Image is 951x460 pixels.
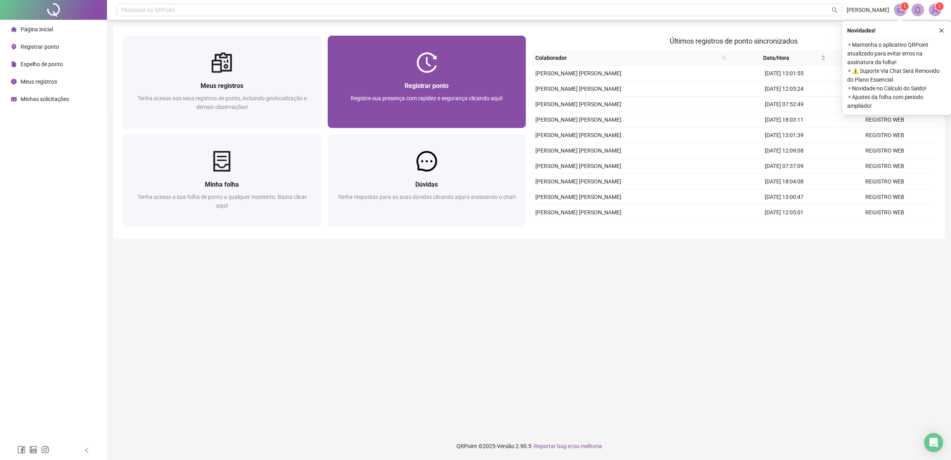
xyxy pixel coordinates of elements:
span: Registre sua presença com rapidez e segurança clicando aqui! [351,95,503,101]
span: Registrar ponto [405,82,449,90]
sup: Atualize o seu contato no menu Meus Dados [936,2,943,10]
span: home [11,27,17,32]
footer: QRPoint © 2025 - 2.90.5 - [107,432,951,460]
span: [PERSON_NAME] [PERSON_NAME] [535,86,621,92]
span: Novidades ! [847,26,876,35]
td: [DATE] 07:37:09 [734,158,835,174]
span: notification [897,6,904,13]
span: Página inicial [21,26,53,32]
a: Minha folhaTenha acesso a sua folha de ponto a qualquer momento. Basta clicar aqui! [123,134,321,227]
span: Colaborador [535,53,719,62]
span: Registrar ponto [21,44,59,50]
span: instagram [41,446,49,454]
span: [PERSON_NAME] [PERSON_NAME] [535,178,621,185]
td: REGISTRO WEB [835,128,935,143]
span: Data/Hora [733,53,819,62]
span: Meus registros [21,78,57,85]
td: [DATE] 13:01:39 [734,128,835,143]
td: REGISTRO WEB [835,189,935,205]
a: Meus registrosTenha acesso aos seus registros de ponto, incluindo geolocalização e demais observa... [123,36,321,128]
td: [DATE] 12:05:24 [734,81,835,97]
span: ⚬ Mantenha o aplicativo QRPoint atualizado para evitar erros na assinatura da folha! [847,40,946,67]
td: [DATE] 13:00:47 [734,189,835,205]
span: [PERSON_NAME] [PERSON_NAME] [535,101,621,107]
span: [PERSON_NAME] [PERSON_NAME] [535,147,621,154]
div: Open Intercom Messenger [924,433,943,452]
span: linkedin [29,446,37,454]
span: 1 [938,4,941,9]
span: ⚬ ⚠️ Suporte Via Chat Será Removido do Plano Essencial [847,67,946,84]
span: close [939,28,944,33]
td: REGISTRO WEB [835,112,935,128]
td: REGISTRO WEB [835,205,935,220]
span: [PERSON_NAME] [PERSON_NAME] [535,194,621,200]
span: ⚬ Novidade no Cálculo do Saldo! [847,84,946,93]
span: Versão [497,443,514,449]
a: DúvidasTenha respostas para as suas dúvidas clicando aqui e acessando o chat! [328,134,526,227]
span: Tenha acesso aos seus registros de ponto, incluindo geolocalização e demais observações! [137,95,307,110]
sup: 1 [901,2,909,10]
td: [DATE] 07:59:58 [734,220,835,236]
span: bell [914,6,921,13]
td: REGISTRO WEB [835,66,935,81]
span: schedule [11,96,17,102]
img: 60489 [929,4,941,16]
span: Reportar bug e/ou melhoria [534,443,602,449]
td: REGISTRO WEB [835,220,935,236]
span: Últimos registros de ponto sincronizados [670,37,798,45]
td: [DATE] 07:52:49 [734,97,835,112]
th: Data/Hora [730,50,829,66]
span: left [84,448,90,453]
span: [PERSON_NAME] [PERSON_NAME] [535,209,621,216]
td: [DATE] 18:03:11 [734,112,835,128]
span: Minha folha [205,181,239,188]
span: [PERSON_NAME] [PERSON_NAME] [535,163,621,169]
span: [PERSON_NAME] [PERSON_NAME] [535,116,621,123]
span: Espelho de ponto [21,61,63,67]
th: Origem [829,50,928,66]
td: REGISTRO WEB [835,81,935,97]
td: REGISTRO WEB [835,97,935,112]
span: Dúvidas [415,181,438,188]
span: [PERSON_NAME] [847,6,889,14]
span: [PERSON_NAME] [PERSON_NAME] [535,70,621,76]
span: 1 [903,4,906,9]
td: REGISTRO WEB [835,158,935,174]
td: REGISTRO WEB [835,174,935,189]
span: search [832,7,838,13]
span: Minhas solicitações [21,96,69,102]
td: REGISTRO WEB [835,143,935,158]
span: environment [11,44,17,50]
span: Tenha respostas para as suas dúvidas clicando aqui e acessando o chat! [338,194,516,200]
span: Tenha acesso a sua folha de ponto a qualquer momento. Basta clicar aqui! [137,194,307,209]
span: Meus registros [201,82,243,90]
span: search [722,55,727,60]
td: [DATE] 18:04:08 [734,174,835,189]
td: [DATE] 12:09:08 [734,143,835,158]
span: facebook [17,446,25,454]
span: search [720,52,728,64]
td: [DATE] 12:05:01 [734,205,835,220]
td: [DATE] 13:01:55 [734,66,835,81]
span: [PERSON_NAME] [PERSON_NAME] [535,132,621,138]
span: ⚬ Ajustes da folha com período ampliado! [847,93,946,110]
span: clock-circle [11,79,17,84]
span: file [11,61,17,67]
a: Registrar pontoRegistre sua presença com rapidez e segurança clicando aqui! [328,36,526,128]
